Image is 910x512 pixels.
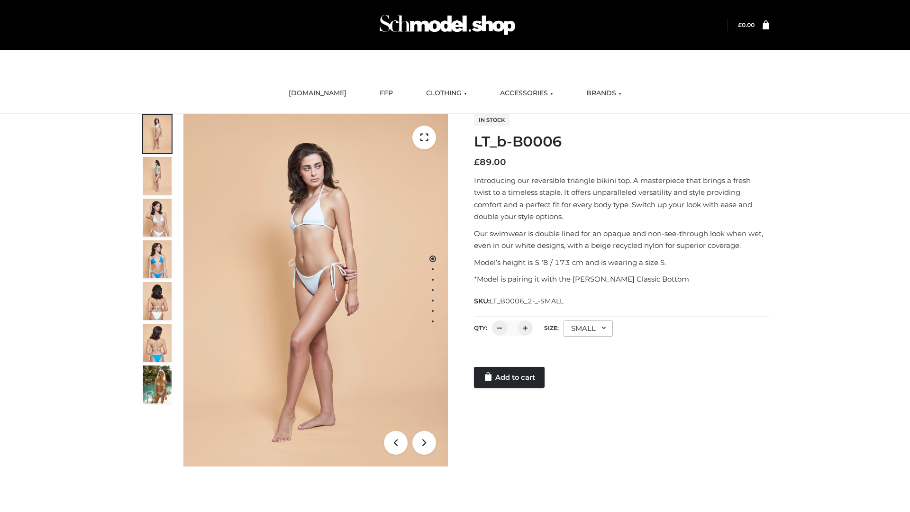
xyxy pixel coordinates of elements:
[474,157,506,167] bdi: 89.00
[143,324,172,362] img: ArielClassicBikiniTop_CloudNine_AzureSky_OW114ECO_8-scaled.jpg
[419,83,474,104] a: CLOTHING
[474,133,769,150] h1: LT_b-B0006
[373,83,400,104] a: FFP
[474,324,487,331] label: QTY:
[376,6,519,44] img: Schmodel Admin 964
[474,157,480,167] span: £
[474,295,564,307] span: SKU:
[564,320,613,337] div: SMALL
[738,21,755,28] a: £0.00
[183,114,448,466] img: ArielClassicBikiniTop_CloudNine_AzureSky_OW114ECO_1
[143,282,172,320] img: ArielClassicBikiniTop_CloudNine_AzureSky_OW114ECO_7-scaled.jpg
[474,228,769,252] p: Our swimwear is double lined for an opaque and non-see-through look when wet, even in our white d...
[493,83,560,104] a: ACCESSORIES
[143,199,172,237] img: ArielClassicBikiniTop_CloudNine_AzureSky_OW114ECO_3-scaled.jpg
[474,256,769,269] p: Model’s height is 5 ‘8 / 173 cm and is wearing a size S.
[738,21,755,28] bdi: 0.00
[143,366,172,403] img: Arieltop_CloudNine_AzureSky2.jpg
[579,83,628,104] a: BRANDS
[282,83,354,104] a: [DOMAIN_NAME]
[474,114,510,126] span: In stock
[544,324,559,331] label: Size:
[738,21,742,28] span: £
[143,157,172,195] img: ArielClassicBikiniTop_CloudNine_AzureSky_OW114ECO_2-scaled.jpg
[143,115,172,153] img: ArielClassicBikiniTop_CloudNine_AzureSky_OW114ECO_1-scaled.jpg
[143,240,172,278] img: ArielClassicBikiniTop_CloudNine_AzureSky_OW114ECO_4-scaled.jpg
[474,273,769,285] p: *Model is pairing it with the [PERSON_NAME] Classic Bottom
[474,174,769,223] p: Introducing our reversible triangle bikini top. A masterpiece that brings a fresh twist to a time...
[490,297,564,305] span: LT_B0006_2-_-SMALL
[474,367,545,388] a: Add to cart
